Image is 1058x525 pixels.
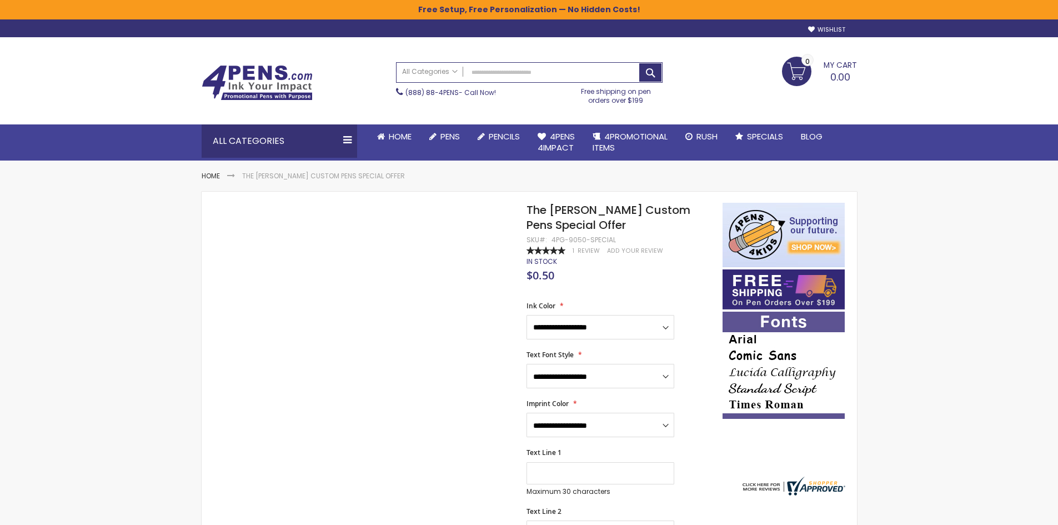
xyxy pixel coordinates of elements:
[389,131,412,142] span: Home
[808,26,845,34] a: Wishlist
[527,507,561,516] span: Text Line 2
[402,67,458,76] span: All Categories
[573,247,574,255] span: 1
[747,131,783,142] span: Specials
[792,124,831,149] a: Blog
[202,65,313,101] img: 4Pens Custom Pens and Promotional Products
[723,312,845,419] img: font-personalization-examples
[801,131,823,142] span: Blog
[420,124,469,149] a: Pens
[202,124,357,158] div: All Categories
[740,488,845,498] a: 4pens.com certificate URL
[489,131,520,142] span: Pencils
[607,247,663,255] a: Add Your Review
[527,487,674,496] p: Maximum 30 characters
[527,399,569,408] span: Imprint Color
[405,88,459,97] a: (888) 88-4PENS
[593,131,668,153] span: 4PROMOTIONAL ITEMS
[527,257,557,266] span: In stock
[573,247,601,255] a: 1 Review
[397,63,463,81] a: All Categories
[368,124,420,149] a: Home
[527,448,561,457] span: Text Line 1
[676,124,726,149] a: Rush
[805,56,810,67] span: 0
[527,350,574,359] span: Text Font Style
[527,301,555,311] span: Ink Color
[527,268,554,283] span: $0.50
[723,269,845,309] img: Free shipping on orders over $199
[830,70,850,84] span: 0.00
[469,124,529,149] a: Pencils
[584,124,676,161] a: 4PROMOTIONALITEMS
[527,235,547,244] strong: SKU
[527,202,690,233] span: The [PERSON_NAME] Custom Pens Special Offer
[527,247,565,254] div: 100%
[538,131,575,153] span: 4Pens 4impact
[723,203,845,267] img: 4pens 4 kids
[578,247,600,255] span: Review
[696,131,718,142] span: Rush
[242,172,405,181] li: The [PERSON_NAME] Custom Pens Special Offer
[551,236,616,244] div: 4PG-9050-SPECIAL
[440,131,460,142] span: Pens
[740,477,845,496] img: 4pens.com widget logo
[726,124,792,149] a: Specials
[569,83,663,105] div: Free shipping on pen orders over $199
[529,124,584,161] a: 4Pens4impact
[782,57,857,84] a: 0.00 0
[527,257,557,266] div: Availability
[202,171,220,181] a: Home
[405,88,496,97] span: - Call Now!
